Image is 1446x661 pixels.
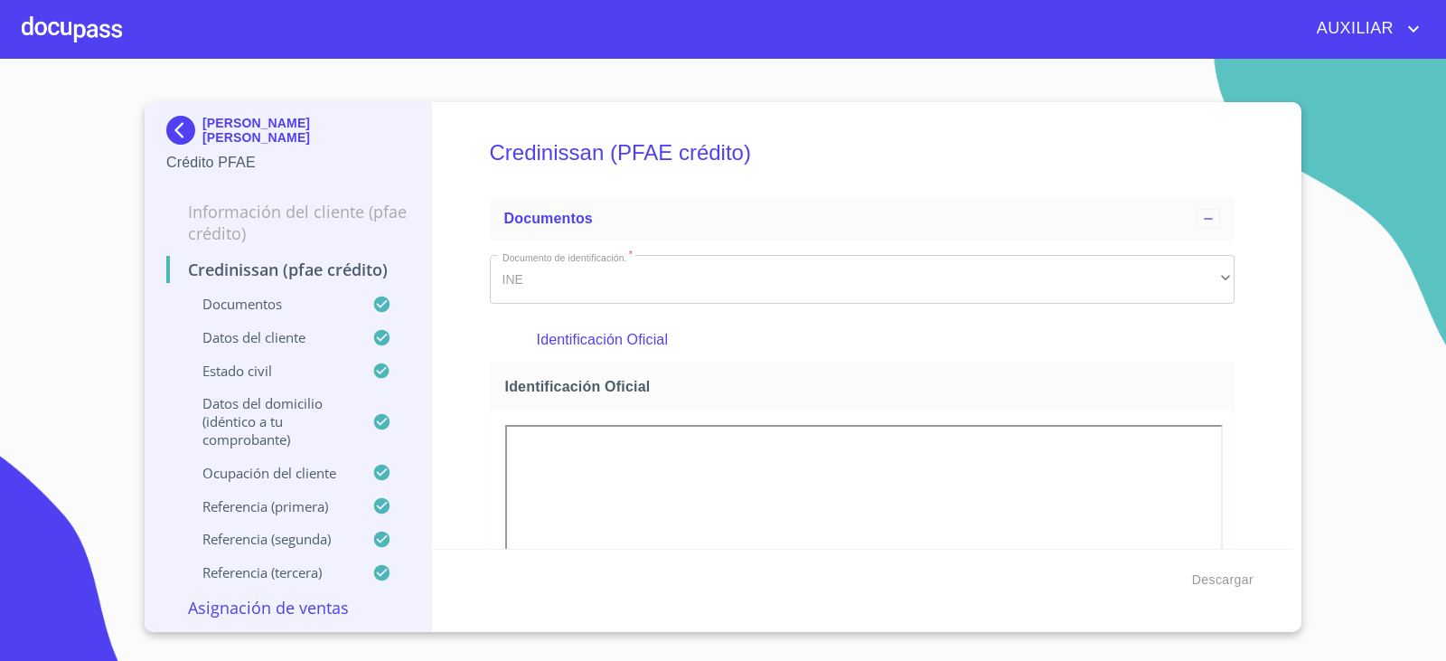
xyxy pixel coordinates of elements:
p: Referencia (primera) [166,497,372,515]
p: Datos del cliente [166,328,372,346]
p: Documentos [166,295,372,313]
p: Estado civil [166,362,372,380]
p: [PERSON_NAME] [PERSON_NAME] [202,116,409,145]
img: Docupass spot blue [166,116,202,145]
button: Descargar [1185,563,1261,597]
div: [PERSON_NAME] [PERSON_NAME] [166,116,409,152]
p: Identificación Oficial [537,329,1188,351]
p: Credinissan (PFAE crédito) [166,259,409,280]
button: account of current user [1303,14,1424,43]
p: Asignación de Ventas [166,597,409,619]
span: Identificación Oficial [505,377,1227,396]
span: AUXILIAR [1303,14,1403,43]
p: Información del cliente (PFAE crédito) [166,201,409,244]
p: Referencia (tercera) [166,563,372,581]
p: Crédito PFAE [166,152,409,174]
span: Documentos [504,211,593,226]
p: Ocupación del Cliente [166,464,372,482]
p: Datos del domicilio (idéntico a tu comprobante) [166,394,372,449]
div: INE [490,255,1235,304]
div: Documentos [490,197,1235,241]
h5: Credinissan (PFAE crédito) [490,116,1235,190]
p: Referencia (segunda) [166,530,372,548]
span: Descargar [1192,569,1254,591]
